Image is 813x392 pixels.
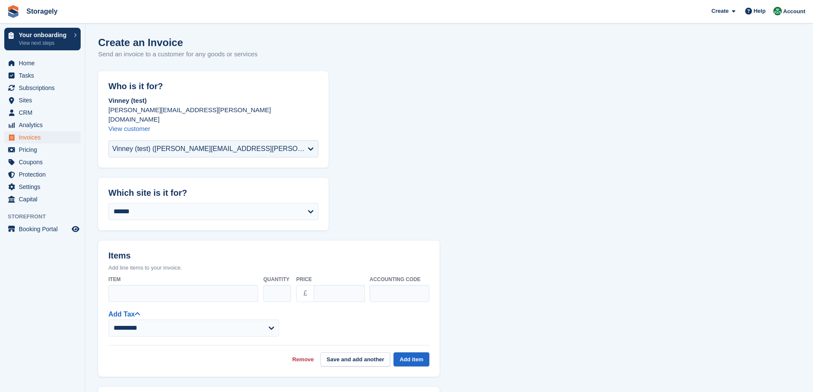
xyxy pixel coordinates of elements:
span: Tasks [19,70,70,81]
a: menu [4,223,81,235]
a: Storagely [23,4,61,18]
a: Preview store [70,224,81,234]
a: menu [4,144,81,156]
a: Remove [292,355,314,364]
button: Save and add another [321,352,390,366]
p: Add line items to your invoice. [108,264,429,272]
a: menu [4,107,81,119]
a: menu [4,181,81,193]
span: Sites [19,94,70,106]
span: Home [19,57,70,69]
label: Quantity [263,276,291,283]
button: Add item [393,352,429,366]
span: Storefront [8,212,85,221]
a: menu [4,193,81,205]
span: Invoices [19,131,70,143]
p: View next steps [19,39,70,47]
span: Analytics [19,119,70,131]
span: Capital [19,193,70,205]
a: menu [4,94,81,106]
label: Price [296,276,364,283]
label: Item [108,276,258,283]
a: menu [4,156,81,168]
h2: Which site is it for? [108,188,318,198]
span: Pricing [19,144,70,156]
a: menu [4,70,81,81]
span: Coupons [19,156,70,168]
span: CRM [19,107,70,119]
p: Vinney (test) [108,96,318,105]
a: menu [4,82,81,94]
a: menu [4,131,81,143]
img: Notifications [773,7,782,15]
a: Your onboarding View next steps [4,28,81,50]
h2: Who is it for? [108,81,318,91]
span: Help [754,7,766,15]
span: Booking Portal [19,223,70,235]
div: Vinney (test) ([PERSON_NAME][EMAIL_ADDRESS][PERSON_NAME][DOMAIN_NAME]) [112,144,308,154]
p: [PERSON_NAME][EMAIL_ADDRESS][PERSON_NAME][DOMAIN_NAME] [108,105,318,124]
span: Account [783,7,805,16]
span: Create [711,7,728,15]
label: Accounting code [370,276,429,283]
a: menu [4,119,81,131]
a: Add Tax [108,311,140,318]
img: stora-icon-8386f47178a22dfd0bd8f6a31ec36ba5ce8667c1dd55bd0f319d3a0aa187defe.svg [7,5,20,18]
p: Your onboarding [19,32,70,38]
span: Protection [19,168,70,180]
p: Send an invoice to a customer for any goods or services [98,49,258,59]
h2: Items [108,251,429,262]
a: menu [4,57,81,69]
a: menu [4,168,81,180]
span: Subscriptions [19,82,70,94]
h1: Create an Invoice [98,37,258,48]
span: Settings [19,181,70,193]
a: View customer [108,125,150,132]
